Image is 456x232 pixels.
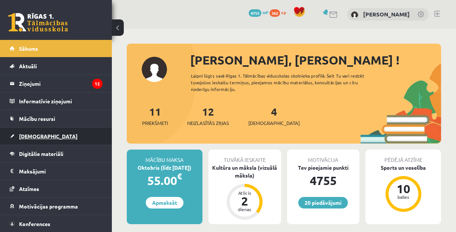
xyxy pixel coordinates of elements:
a: 12Neizlasītās ziņas [187,105,229,127]
a: Maksājumi [10,163,103,180]
a: Sports un veselība 10 balles [365,164,441,213]
a: 20 piedāvājumi [298,197,348,209]
div: Tuvākā ieskaite [208,150,281,164]
legend: Maksājumi [19,163,103,180]
a: Mācību resursi [10,110,103,127]
a: Sākums [10,40,103,57]
a: 4[DEMOGRAPHIC_DATA] [248,105,300,127]
a: Kultūra un māksla (vizuālā māksla) Atlicis 2 dienas [208,164,281,221]
span: 362 [270,9,280,17]
img: Rinalds Saulītis [351,11,358,19]
a: [PERSON_NAME] [363,10,410,18]
a: Aktuāli [10,57,103,75]
span: Priekšmeti [142,119,168,127]
span: Mācību resursi [19,115,55,122]
div: Sports un veselība [365,164,441,172]
div: Motivācija [287,150,360,164]
a: Atzīmes [10,180,103,197]
legend: Informatīvie ziņojumi [19,93,103,110]
span: Digitālie materiāli [19,150,63,157]
div: Oktobris (līdz [DATE]) [127,164,202,172]
span: [DEMOGRAPHIC_DATA] [248,119,300,127]
a: Motivācijas programma [10,198,103,215]
div: dienas [233,207,256,211]
a: 11Priekšmeti [142,105,168,127]
div: Atlicis [233,191,256,195]
span: Konferences [19,220,50,227]
span: Neizlasītās ziņas [187,119,229,127]
div: Laipni lūgts savā Rīgas 1. Tālmācības vidusskolas skolnieka profilā. Šeit Tu vari redzēt tuvojošo... [191,72,380,93]
a: [DEMOGRAPHIC_DATA] [10,128,103,145]
span: Atzīmes [19,185,39,192]
div: 10 [392,183,415,195]
span: Motivācijas programma [19,203,78,210]
div: Kultūra un māksla (vizuālā māksla) [208,164,281,179]
div: Tev pieejamie punkti [287,164,360,172]
legend: Ziņojumi [19,75,103,92]
div: balles [392,195,415,199]
div: 55.00 [127,172,202,189]
span: xp [281,9,286,15]
a: Apmaksāt [146,197,183,209]
a: Digitālie materiāli [10,145,103,162]
span: [DEMOGRAPHIC_DATA] [19,133,78,139]
div: [PERSON_NAME], [PERSON_NAME] ! [190,51,441,69]
div: 4755 [287,172,360,189]
div: Mācību maksa [127,150,202,164]
div: 2 [233,195,256,207]
a: 362 xp [270,9,290,15]
span: Sākums [19,45,38,52]
a: Informatīvie ziņojumi [10,93,103,110]
span: 4755 [249,9,261,17]
span: Aktuāli [19,63,37,69]
i: 12 [92,79,103,89]
a: Ziņojumi12 [10,75,103,92]
div: Pēdējā atzīme [365,150,441,164]
span: mP [262,9,268,15]
a: 4755 mP [249,9,268,15]
span: € [177,171,182,182]
a: Rīgas 1. Tālmācības vidusskola [8,13,68,32]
